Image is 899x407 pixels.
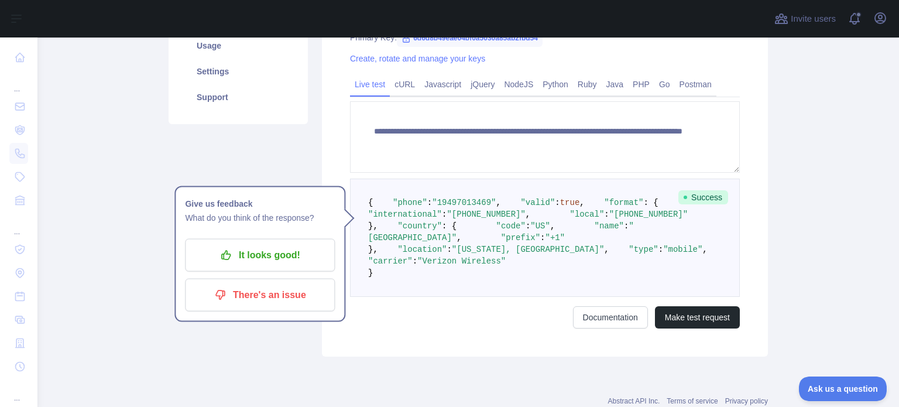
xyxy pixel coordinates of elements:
a: Usage [183,33,294,59]
a: Python [538,75,573,94]
span: : [555,198,560,207]
a: cURL [390,75,420,94]
a: Java [602,75,629,94]
span: : [604,210,609,219]
a: Postman [675,75,716,94]
span: Invite users [791,12,836,26]
span: "19497013469" [432,198,496,207]
a: Live test [350,75,390,94]
span: "Verizon Wireless" [417,256,506,266]
p: What do you think of the response? [185,211,335,225]
span: "[US_STATE], [GEOGRAPHIC_DATA]" [452,245,604,254]
button: There's an issue [185,279,335,312]
a: Terms of service [667,397,718,405]
span: : [526,221,530,231]
span: true [560,198,580,207]
a: jQuery [466,75,499,94]
span: : [442,210,447,219]
span: "valid" [520,198,555,207]
span: "local" [569,210,604,219]
span: "country" [397,221,442,231]
button: Make test request [655,306,740,329]
span: "[GEOGRAPHIC_DATA]" [368,221,634,242]
span: , [550,221,555,231]
a: Create, rotate and manage your keys [350,54,485,63]
p: There's an issue [194,285,326,305]
a: Ruby [573,75,602,94]
span: : [540,233,545,242]
div: ... [9,213,28,237]
a: PHP [628,75,654,94]
span: : [427,198,432,207]
span: : [413,256,417,266]
button: Invite users [772,9,838,28]
span: : { [644,198,658,207]
span: : [447,245,451,254]
h1: Give us feedback [185,197,335,211]
span: 6d6d8b49eae04bf0a5030a85ab2fbd54 [397,29,543,47]
span: , [702,245,707,254]
span: }, [368,221,378,231]
a: Settings [183,59,294,84]
a: Javascript [420,75,466,94]
span: , [604,245,609,254]
span: "mobile" [663,245,702,254]
div: Primary Key: [350,32,740,43]
span: "[PHONE_NUMBER]" [447,210,525,219]
a: Documentation [573,306,648,329]
span: "carrier" [368,256,413,266]
span: "location" [397,245,447,254]
span: }, [368,245,378,254]
span: , [526,210,530,219]
span: "name" [595,221,624,231]
iframe: Toggle Customer Support [799,377,887,401]
span: "type" [629,245,658,254]
span: : [658,245,663,254]
span: "US" [530,221,550,231]
span: "prefix" [501,233,540,242]
a: Go [654,75,675,94]
a: Abstract API Inc. [608,397,660,405]
div: ... [9,379,28,403]
span: : [624,221,629,231]
span: "format" [604,198,643,207]
span: { [368,198,373,207]
span: "[PHONE_NUMBER]" [609,210,688,219]
a: Privacy policy [725,397,768,405]
span: , [496,198,500,207]
span: : { [442,221,457,231]
span: } [368,268,373,278]
span: "international" [368,210,442,219]
div: ... [9,70,28,94]
span: "code" [496,221,525,231]
a: Support [183,84,294,110]
span: "+1" [545,233,565,242]
span: , [579,198,584,207]
button: It looks good! [185,239,335,272]
span: , [457,233,461,242]
a: NodeJS [499,75,538,94]
span: "phone" [393,198,427,207]
span: Success [678,190,728,204]
p: It looks good! [194,245,326,265]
